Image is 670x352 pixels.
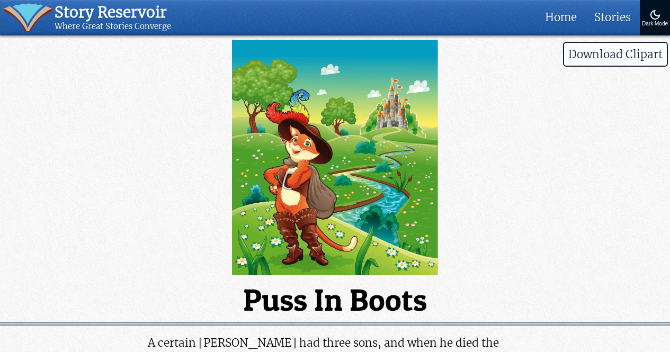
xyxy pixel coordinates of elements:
img: Turn On Dark Mode [649,8,662,21]
div: Story Reservoir [55,3,171,22]
div: Where Great Stories Converge [55,22,171,32]
span: Download Clipart [563,42,668,67]
img: icon of book with waver spilling out. [3,3,52,32]
div: Dark Mode [642,21,668,27]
